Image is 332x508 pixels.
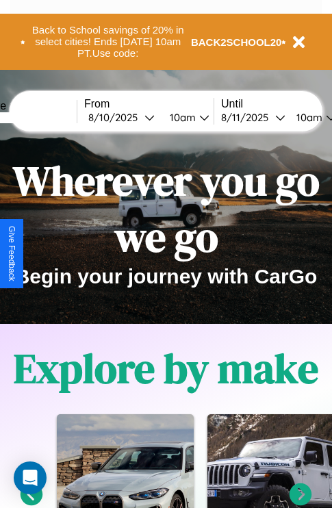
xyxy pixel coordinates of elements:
[84,110,159,125] button: 8/10/2025
[159,110,214,125] button: 10am
[7,226,16,281] div: Give Feedback
[290,111,326,124] div: 10am
[25,21,191,63] button: Back to School savings of 20% in select cities! Ends [DATE] 10am PT.Use code:
[14,461,47,494] div: Open Intercom Messenger
[163,111,199,124] div: 10am
[88,111,144,124] div: 8 / 10 / 2025
[221,111,275,124] div: 8 / 11 / 2025
[14,340,318,396] h1: Explore by make
[84,98,214,110] label: From
[191,36,282,48] b: BACK2SCHOOL20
